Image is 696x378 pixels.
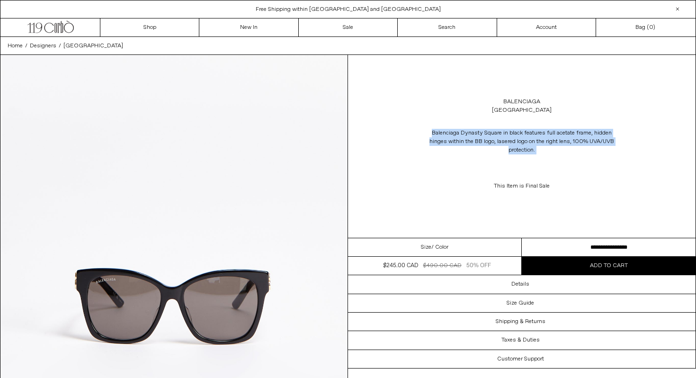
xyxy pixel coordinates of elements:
a: Bag () [596,18,695,36]
span: This Item is Final Sale [494,182,550,190]
span: / [25,42,27,50]
span: / [59,42,61,50]
span: Size [421,243,431,252]
a: Balenciaga [503,98,540,106]
div: $490.00 CAD [423,261,462,270]
span: Balenciaga Dynasty Square in black features full acetate frame, hidden hinges within the BB logo,... [429,129,614,154]
h3: Taxes & Duties [501,337,540,343]
a: Home [8,42,23,50]
a: Shop [100,18,199,36]
h3: Customer Support [497,356,544,362]
h3: Details [511,281,529,288]
div: [GEOGRAPHIC_DATA] [492,106,552,115]
span: ) [649,23,655,32]
a: Account [497,18,596,36]
div: $245.00 CAD [383,261,418,270]
a: Free Shipping within [GEOGRAPHIC_DATA] and [GEOGRAPHIC_DATA] [256,6,441,13]
a: New In [199,18,298,36]
h3: Shipping & Returns [496,318,545,325]
a: Search [398,18,497,36]
span: Add to cart [590,262,628,270]
span: 0 [649,24,653,31]
span: / Color [431,243,448,252]
a: [GEOGRAPHIC_DATA] [63,42,123,50]
a: Designers [30,42,56,50]
h3: Size Guide [507,300,534,306]
a: Sale [299,18,398,36]
button: Add to cart [522,257,696,275]
div: 50% OFF [466,261,491,270]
